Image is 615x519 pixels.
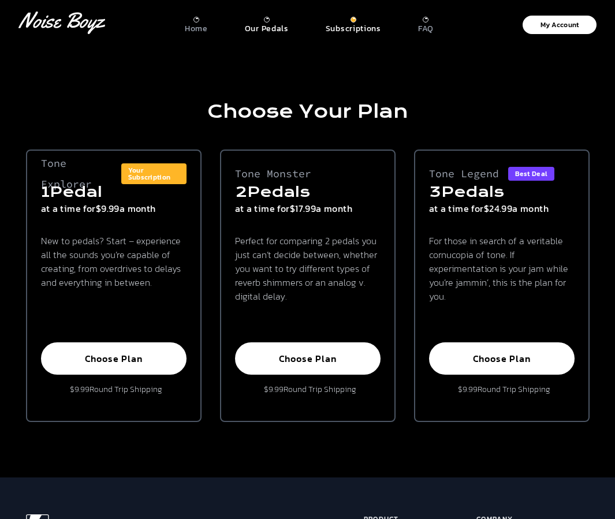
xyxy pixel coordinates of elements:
a: Subscriptions [326,12,381,34]
p: $ 9.99 Round Trip Shipping [259,384,356,395]
button: Choose Plan [429,342,575,375]
p: Our Pedals [245,24,289,34]
p: at a time for $24.99 a month [429,201,575,215]
p: Subscriptions [326,24,381,34]
p: $ 9.99 Round Trip Shipping [65,384,162,395]
p: Choose Plan [442,353,562,364]
p: My Account [541,21,579,28]
a: Our Pedals [245,12,289,34]
a: Home [185,12,208,34]
p: Choose Plan [54,353,174,364]
p: Perfect for comparing 2 pedals you just can’t decide between, whether you want to try different t... [235,234,381,303]
p: at a time for $9.99 a month [41,201,187,215]
p: $ 9.99 Round Trip Shipping [453,384,550,395]
p: Home [185,24,208,34]
p: at a time for $17.99 a month [235,201,381,215]
p: Choose Plan [248,353,368,364]
button: Choose Plan [235,342,381,375]
h3: 1 Pedal [41,183,187,201]
p: Tone Explorer [41,153,112,195]
p: For those in search of a veritable cornucopia of tone. If experimentation is your jam while you’r... [429,234,575,303]
p: FAQ [418,24,434,34]
a: FAQ [418,12,434,34]
button: Choose Plan [41,342,187,375]
p: Tone Monster [235,163,311,184]
p: Your Subscription [128,167,180,181]
h3: 3 Pedal s [429,183,575,201]
h3: 2 Pedal s [235,183,381,201]
button: My Account [523,16,597,34]
h1: Choose Your Plan [26,101,590,122]
p: Tone Legend [429,163,499,184]
p: Best Deal [515,170,548,177]
p: New to pedals? Start – experience all the sounds you’re capable of creating, from overdrives to d... [41,234,187,289]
